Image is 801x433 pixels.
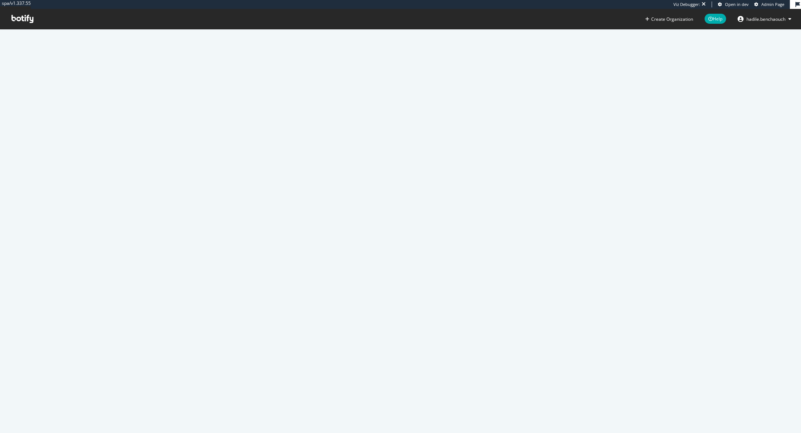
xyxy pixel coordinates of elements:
[673,1,700,7] div: Viz Debugger:
[725,1,749,7] span: Open in dev
[645,16,693,23] button: Create Organization
[754,1,784,7] a: Admin Page
[732,13,797,25] button: hadile.benchaouch
[761,1,784,7] span: Admin Page
[705,14,726,24] span: Help
[718,1,749,7] a: Open in dev
[746,16,785,22] span: hadile.benchaouch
